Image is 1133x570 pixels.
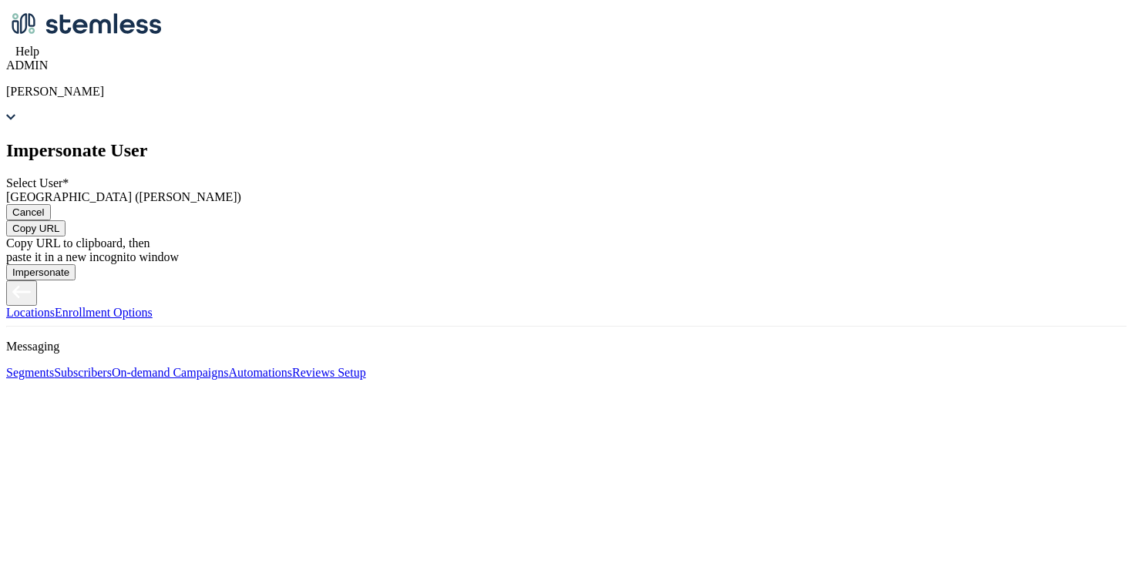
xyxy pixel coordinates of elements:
[15,45,39,58] span: Help
[6,112,15,122] img: icon_down-arrow-small-66adaf34.svg
[12,206,45,218] span: Cancel
[12,267,69,278] span: Impersonate
[12,223,59,234] span: Copy URL
[54,366,112,379] a: Subscribers
[12,283,31,301] img: icon-arrow-back-accent-c549486e.svg
[6,340,1127,354] p: Messaging
[6,204,51,220] button: Cancel
[6,59,1127,72] div: ADMIN
[112,366,229,379] a: On-demand Campaigns
[6,85,1127,99] p: [PERSON_NAME]
[6,220,66,236] button: Copy URL
[6,366,54,379] a: Segments
[6,46,15,55] img: icon-help-white-03924b79.svg
[6,236,1127,264] div: Copy URL to clipboard, then paste it in a new incognito window
[6,190,241,203] span: [GEOGRAPHIC_DATA] ([PERSON_NAME])
[228,366,292,379] a: Automations
[6,264,76,280] button: Impersonate
[55,306,153,319] a: Enrollment Options
[6,306,55,319] a: Locations
[6,176,69,189] label: Select User
[1056,496,1133,570] iframe: Chat Widget
[6,140,1127,161] h2: Impersonate User
[6,6,162,42] img: logo-dark-0685b13c.svg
